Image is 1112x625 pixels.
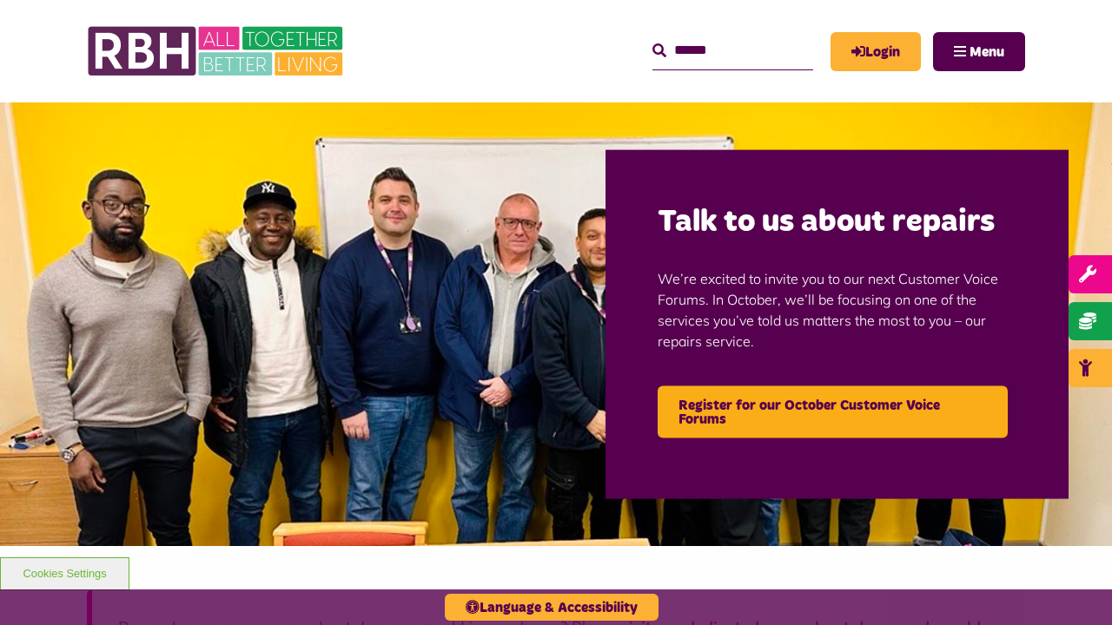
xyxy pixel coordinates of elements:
iframe: Netcall Web Assistant for live chat [1034,547,1112,625]
button: Language & Accessibility [445,594,659,621]
button: Navigation [933,32,1025,71]
span: Menu [970,45,1004,59]
img: RBH [87,17,347,85]
a: Register for our October Customer Voice Forums [658,386,1008,438]
a: MyRBH [831,32,921,71]
h2: Talk to us about repairs [658,201,1016,242]
p: We’re excited to invite you to our next Customer Voice Forums. In October, we’ll be focusing on o... [658,242,1016,378]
